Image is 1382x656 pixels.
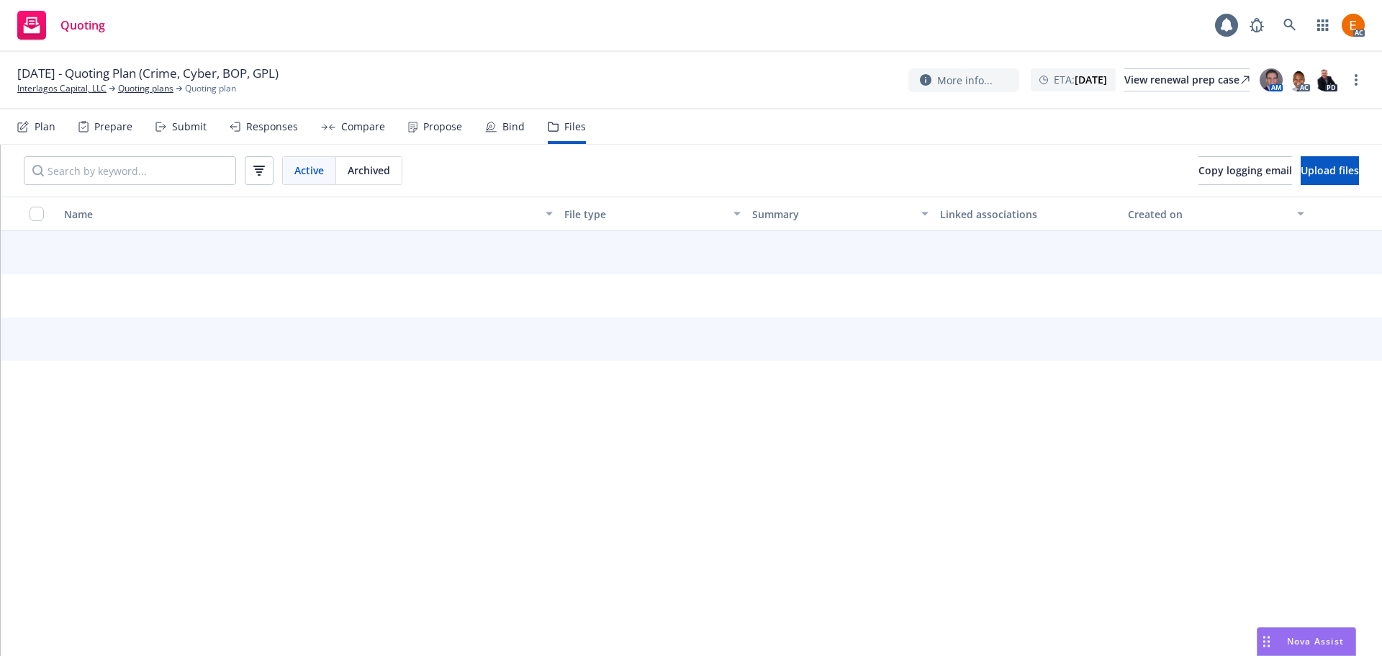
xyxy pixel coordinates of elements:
[1054,72,1107,87] span: ETA :
[58,197,559,231] button: Name
[1287,635,1344,647] span: Nova Assist
[1257,628,1275,655] div: Drag to move
[940,207,1116,222] div: Linked associations
[118,82,173,95] a: Quoting plans
[1342,14,1365,37] img: photo
[348,163,390,178] span: Archived
[1124,68,1250,91] a: View renewal prep case
[1275,11,1304,40] a: Search
[94,121,132,132] div: Prepare
[12,5,111,45] a: Quoting
[1075,73,1107,86] strong: [DATE]
[172,121,207,132] div: Submit
[294,163,324,178] span: Active
[559,197,746,231] button: File type
[1309,11,1337,40] a: Switch app
[564,207,725,222] div: File type
[1260,68,1283,91] img: photo
[752,207,913,222] div: Summary
[1198,163,1292,177] span: Copy logging email
[60,19,105,31] span: Quoting
[1257,627,1356,656] button: Nova Assist
[1347,71,1365,89] a: more
[1122,197,1310,231] button: Created on
[502,121,525,132] div: Bind
[24,156,236,185] input: Search by keyword...
[1242,11,1271,40] a: Report a Bug
[1314,68,1337,91] img: photo
[1301,163,1359,177] span: Upload files
[1287,68,1310,91] img: photo
[17,65,279,82] span: [DATE] - Quoting Plan (Crime, Cyber, BOP, GPL)
[64,207,537,222] div: Name
[341,121,385,132] div: Compare
[1128,207,1288,222] div: Created on
[30,207,44,221] input: Select all
[246,121,298,132] div: Responses
[937,73,993,88] span: More info...
[423,121,462,132] div: Propose
[1198,156,1292,185] button: Copy logging email
[908,68,1019,92] button: More info...
[564,121,586,132] div: Files
[1124,69,1250,91] div: View renewal prep case
[934,197,1122,231] button: Linked associations
[35,121,55,132] div: Plan
[746,197,934,231] button: Summary
[185,82,236,95] span: Quoting plan
[17,82,107,95] a: Interlagos Capital, LLC
[1301,156,1359,185] button: Upload files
